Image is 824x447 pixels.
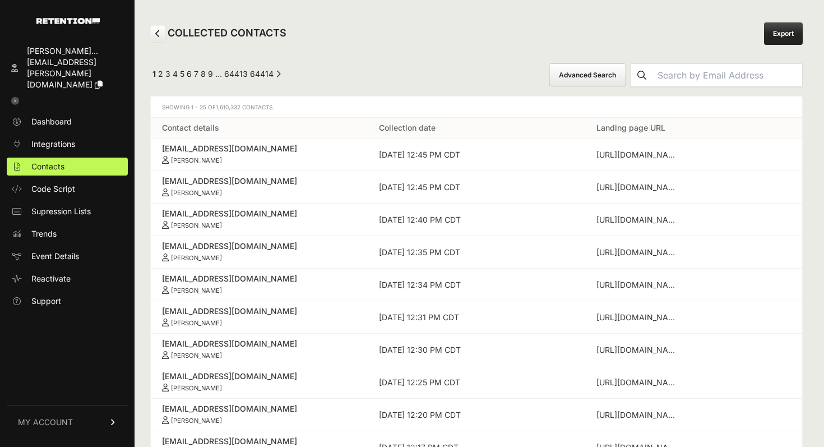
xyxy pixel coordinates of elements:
a: [EMAIL_ADDRESS][DOMAIN_NAME] [PERSON_NAME] [162,176,357,197]
div: [EMAIL_ADDRESS][DOMAIN_NAME] [162,371,357,382]
small: [PERSON_NAME] [171,384,222,392]
img: Retention.com [36,18,100,24]
a: Page 7 [194,69,198,79]
a: Contacts [7,158,128,176]
a: Collection date [379,123,436,132]
div: [EMAIL_ADDRESS][DOMAIN_NAME] [162,436,357,447]
a: [EMAIL_ADDRESS][DOMAIN_NAME] [PERSON_NAME] [162,306,357,327]
div: https://enjoyer.com/good-guys-with-guns-prevented-mass-murder-at-crosspointe-church/?media_type=i... [596,344,681,356]
a: Event Details [7,247,128,265]
em: Page 1 [152,69,156,79]
div: https://enjoyer.com/good-guys-with-guns-prevented-mass-murder-at-crosspointe-church/?media_type=i... [596,182,681,193]
div: [PERSON_NAME]... [27,45,123,57]
button: Advanced Search [549,63,626,87]
div: [EMAIL_ADDRESS][DOMAIN_NAME] [162,241,357,252]
a: Page 5 [180,69,184,79]
td: [DATE] 12:31 PM CDT [368,301,585,334]
span: MY ACCOUNT [18,417,73,428]
a: Page 64413 [224,69,248,79]
a: Trends [7,225,128,243]
span: Showing 1 - 25 of [162,104,274,110]
td: [DATE] 12:30 PM CDT [368,334,585,366]
div: [EMAIL_ADDRESS][DOMAIN_NAME] [162,306,357,317]
a: Contact details [162,123,219,132]
span: Contacts [31,161,64,172]
a: Page 9 [208,69,213,79]
a: Page 2 [158,69,163,79]
span: Event Details [31,251,79,262]
a: Reactivate [7,270,128,288]
div: https://enjoyer.com/u-p-anatomy-of-a-murder-temporary-insanity-plea/?media_type=image&fbclid=IwZX... [596,214,681,225]
small: [PERSON_NAME] [171,254,222,262]
div: https://enjoyer.com/good-guys-with-guns-prevented-mass-murder-at-crosspointe-church/?media_type=i... [596,149,681,160]
input: Search by Email Address [653,64,802,86]
div: https://enjoyer.com/good-guys-with-guns-prevented-mass-murder-at-crosspointe-church/?media_type=i... [596,409,681,421]
div: https://enjoyer.com/good-guys-with-guns-prevented-mass-murder-at-crosspointe-church/?media_type=i... [596,279,681,291]
div: [EMAIL_ADDRESS][DOMAIN_NAME] [162,273,357,284]
div: https://enjoyer.com/good-guys-with-guns-prevented-mass-murder-at-crosspointe-church/?media_type=i... [596,247,681,258]
div: [EMAIL_ADDRESS][DOMAIN_NAME] [162,338,357,349]
a: Landing page URL [596,123,665,132]
span: 1,610,332 Contacts. [216,104,274,110]
span: Dashboard [31,116,72,127]
small: [PERSON_NAME] [171,417,222,425]
span: Supression Lists [31,206,91,217]
span: Support [31,296,61,307]
a: Dashboard [7,113,128,131]
a: MY ACCOUNT [7,405,128,439]
span: Trends [31,228,57,239]
small: [PERSON_NAME] [171,352,222,360]
td: [DATE] 12:20 PM CDT [368,399,585,431]
td: [DATE] 12:34 PM CDT [368,269,585,301]
td: [DATE] 12:45 PM CDT [368,171,585,204]
div: [EMAIL_ADDRESS][DOMAIN_NAME] [162,403,357,414]
a: Page 64414 [250,69,274,79]
small: [PERSON_NAME] [171,189,222,197]
h2: COLLECTED CONTACTS [150,25,286,42]
a: Page 8 [201,69,206,79]
div: https://enjoyer.com/good-guys-with-guns-prevented-mass-murder-at-crosspointe-church/?media_type=i... [596,377,681,388]
a: [EMAIL_ADDRESS][DOMAIN_NAME] [PERSON_NAME] [162,371,357,392]
div: Pagination [150,68,281,82]
a: Page 3 [165,69,170,79]
td: [DATE] 12:25 PM CDT [368,366,585,399]
div: https://enjoyer.com/good-guys-with-guns-prevented-mass-murder-at-crosspointe-church/?media_type=i... [596,312,681,323]
div: [EMAIL_ADDRESS][DOMAIN_NAME] [162,176,357,187]
a: Page 6 [187,69,192,79]
span: … [215,69,222,79]
small: [PERSON_NAME] [171,319,222,327]
a: Support [7,292,128,310]
span: [EMAIL_ADDRESS][PERSON_NAME][DOMAIN_NAME] [27,57,96,89]
a: [EMAIL_ADDRESS][DOMAIN_NAME] [PERSON_NAME] [162,143,357,164]
td: [DATE] 12:40 PM CDT [368,204,585,236]
a: Supression Lists [7,202,128,220]
a: [EMAIL_ADDRESS][DOMAIN_NAME] [PERSON_NAME] [162,273,357,294]
a: Code Script [7,180,128,198]
a: [EMAIL_ADDRESS][DOMAIN_NAME] [PERSON_NAME] [162,338,357,360]
span: Integrations [31,139,75,150]
a: [EMAIL_ADDRESS][DOMAIN_NAME] [PERSON_NAME] [162,403,357,425]
a: Export [764,22,803,45]
a: [PERSON_NAME]... [EMAIL_ADDRESS][PERSON_NAME][DOMAIN_NAME] [7,42,128,94]
small: [PERSON_NAME] [171,156,222,164]
a: [EMAIL_ADDRESS][DOMAIN_NAME] [PERSON_NAME] [162,241,357,262]
div: [EMAIL_ADDRESS][DOMAIN_NAME] [162,208,357,219]
span: Reactivate [31,273,71,284]
td: [DATE] 12:45 PM CDT [368,139,585,171]
span: Code Script [31,183,75,195]
div: [EMAIL_ADDRESS][DOMAIN_NAME] [162,143,357,154]
small: [PERSON_NAME] [171,222,222,229]
a: [EMAIL_ADDRESS][DOMAIN_NAME] [PERSON_NAME] [162,208,357,229]
a: Page 4 [173,69,178,79]
td: [DATE] 12:35 PM CDT [368,236,585,269]
small: [PERSON_NAME] [171,287,222,294]
a: Integrations [7,135,128,153]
